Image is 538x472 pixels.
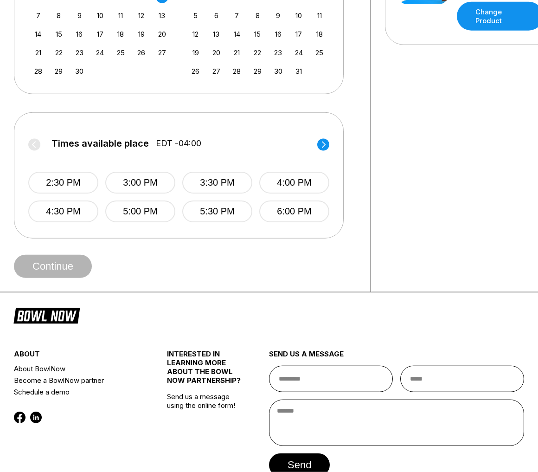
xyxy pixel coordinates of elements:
div: Choose Sunday, September 21st, 2025 [32,46,45,59]
div: send us a message [269,349,524,366]
div: Choose Saturday, October 25th, 2025 [313,46,326,59]
div: Choose Saturday, September 20th, 2025 [156,28,168,40]
div: Choose Thursday, October 23rd, 2025 [272,46,284,59]
span: Times available place [51,138,149,149]
div: Choose Wednesday, October 8th, 2025 [251,9,264,22]
button: 6:00 PM [259,200,329,222]
div: Choose Wednesday, September 10th, 2025 [94,9,106,22]
div: Choose Friday, September 19th, 2025 [135,28,147,40]
button: 5:30 PM [182,200,252,222]
div: Choose Friday, October 31st, 2025 [293,65,305,78]
div: Choose Sunday, October 26th, 2025 [189,65,202,78]
div: Choose Tuesday, September 23rd, 2025 [73,46,86,59]
span: EDT -04:00 [156,138,201,149]
div: Choose Thursday, October 30th, 2025 [272,65,284,78]
div: Choose Monday, September 29th, 2025 [52,65,65,78]
div: Choose Sunday, October 19th, 2025 [189,46,202,59]
div: Choose Wednesday, September 24th, 2025 [94,46,106,59]
a: Become a BowlNow partner [14,375,141,386]
button: 3:30 PM [182,172,252,194]
div: Choose Wednesday, October 22nd, 2025 [251,46,264,59]
button: 5:00 PM [105,200,175,222]
div: Choose Thursday, October 9th, 2025 [272,9,284,22]
div: about [14,349,141,363]
div: Choose Monday, September 22nd, 2025 [52,46,65,59]
div: Choose Sunday, September 14th, 2025 [32,28,45,40]
button: 4:30 PM [28,200,98,222]
div: Choose Sunday, September 7th, 2025 [32,9,45,22]
div: Choose Friday, October 24th, 2025 [293,46,305,59]
div: Choose Wednesday, October 29th, 2025 [251,65,264,78]
div: Choose Friday, October 10th, 2025 [293,9,305,22]
div: Choose Friday, September 26th, 2025 [135,46,147,59]
a: Schedule a demo [14,386,141,398]
div: Choose Thursday, September 18th, 2025 [115,28,127,40]
div: Choose Sunday, September 28th, 2025 [32,65,45,78]
div: Choose Friday, October 17th, 2025 [293,28,305,40]
div: Choose Tuesday, October 7th, 2025 [231,9,243,22]
div: Choose Saturday, September 27th, 2025 [156,46,168,59]
div: Choose Tuesday, October 28th, 2025 [231,65,243,78]
div: Choose Wednesday, September 17th, 2025 [94,28,106,40]
div: Choose Tuesday, September 9th, 2025 [73,9,86,22]
div: Choose Thursday, September 11th, 2025 [115,9,127,22]
button: 4:00 PM [259,172,329,194]
div: Choose Wednesday, October 15th, 2025 [251,28,264,40]
div: Choose Monday, September 15th, 2025 [52,28,65,40]
div: Choose Tuesday, September 16th, 2025 [73,28,86,40]
div: Choose Monday, October 20th, 2025 [210,46,223,59]
div: Choose Tuesday, October 14th, 2025 [231,28,243,40]
div: Choose Monday, October 27th, 2025 [210,65,223,78]
div: Choose Monday, October 6th, 2025 [210,9,223,22]
div: INTERESTED IN LEARNING MORE ABOUT THE BOWL NOW PARTNERSHIP? [167,349,243,392]
div: Choose Saturday, October 11th, 2025 [313,9,326,22]
button: 3:00 PM [105,172,175,194]
div: Choose Sunday, October 12th, 2025 [189,28,202,40]
div: Choose Friday, September 12th, 2025 [135,9,147,22]
div: Choose Tuesday, October 21st, 2025 [231,46,243,59]
div: Choose Sunday, October 5th, 2025 [189,9,202,22]
div: Choose Thursday, September 25th, 2025 [115,46,127,59]
div: Choose Saturday, September 13th, 2025 [156,9,168,22]
div: Choose Saturday, October 18th, 2025 [313,28,326,40]
button: 2:30 PM [28,172,98,194]
div: Choose Monday, October 13th, 2025 [210,28,223,40]
div: Choose Monday, September 8th, 2025 [52,9,65,22]
div: Choose Thursday, October 16th, 2025 [272,28,284,40]
a: About BowlNow [14,363,141,375]
div: Choose Tuesday, September 30th, 2025 [73,65,86,78]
